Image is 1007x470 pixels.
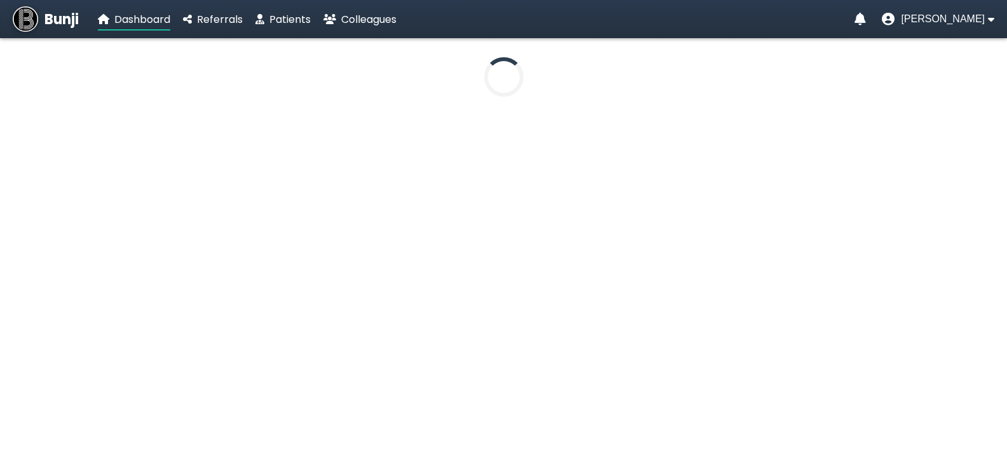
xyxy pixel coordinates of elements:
[255,11,311,27] a: Patients
[98,11,170,27] a: Dashboard
[323,11,396,27] a: Colleagues
[901,13,985,25] span: [PERSON_NAME]
[114,12,170,27] span: Dashboard
[197,12,243,27] span: Referrals
[44,9,79,30] span: Bunji
[855,13,866,25] a: Notifications
[183,11,243,27] a: Referrals
[13,6,79,32] a: Bunji
[882,13,994,25] button: User menu
[269,12,311,27] span: Patients
[341,12,396,27] span: Colleagues
[13,6,38,32] img: Bunji Dental Referral Management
